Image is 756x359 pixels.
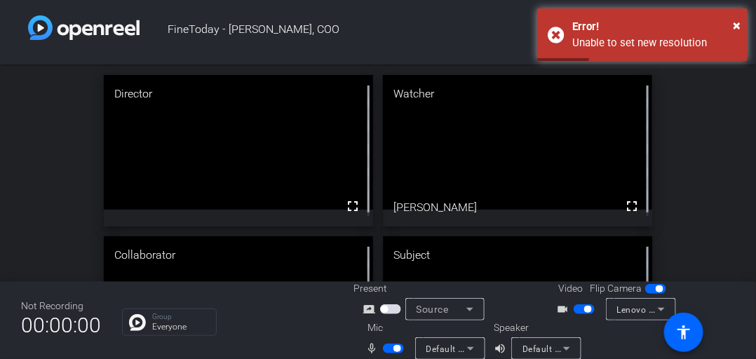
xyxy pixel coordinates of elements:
p: Everyone [152,323,209,331]
mat-icon: volume_up [494,340,511,357]
div: Watcher [383,75,652,113]
div: Director [104,75,373,113]
span: × [734,17,741,34]
div: Unable to set new resolution [572,35,737,51]
mat-icon: accessibility [675,324,692,341]
div: Present [353,281,494,296]
img: white-gradient.svg [28,15,140,40]
div: Collaborator [104,236,373,274]
span: 00:00:00 [21,308,101,342]
p: Group [152,313,209,320]
span: Source [417,304,449,315]
div: Not Recording [21,299,101,313]
div: Mic [353,320,494,335]
span: Flip Camera [590,281,642,296]
div: Error! [572,19,737,35]
mat-icon: fullscreen [623,198,640,215]
span: Default - Headset Microphone (Jabra Link 390) (0b0e:2e57) [426,343,671,354]
button: Close [734,15,741,36]
mat-icon: mic_none [366,340,383,357]
span: Video [558,281,583,296]
mat-icon: fullscreen [344,198,361,215]
div: Speaker [494,320,578,335]
mat-icon: screen_share_outline [363,301,380,318]
mat-icon: videocam_outline [557,301,574,318]
div: Subject [383,236,652,274]
img: Chat Icon [129,314,146,331]
span: FineToday - [PERSON_NAME], COO [140,15,567,49]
